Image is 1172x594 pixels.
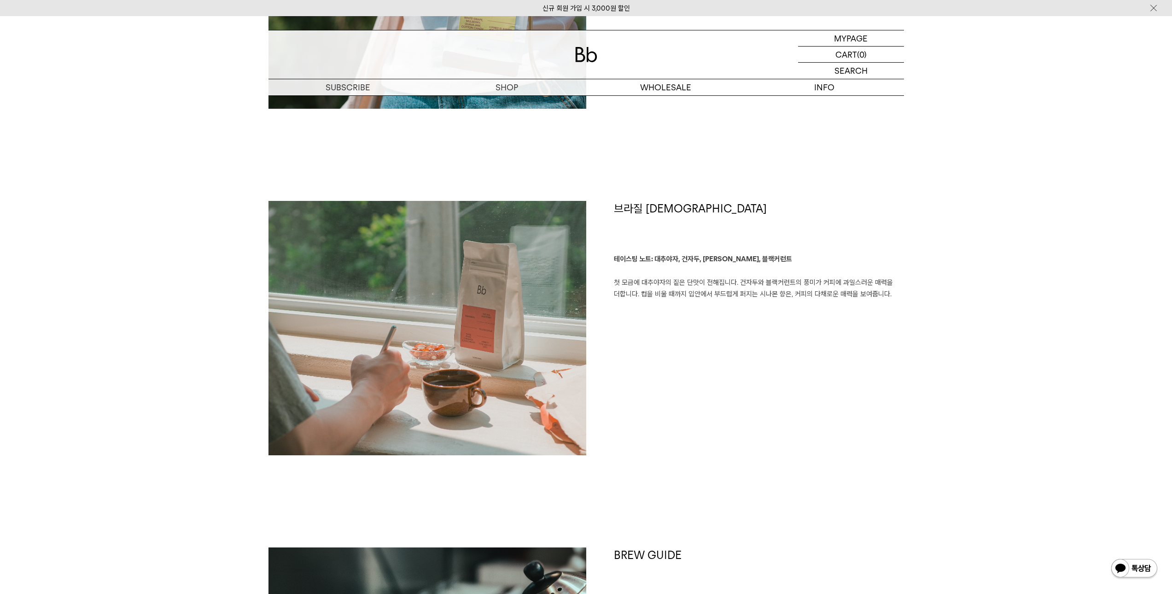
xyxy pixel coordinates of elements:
p: MYPAGE [834,30,868,46]
p: (0) [857,47,867,62]
p: CART [835,47,857,62]
a: CART (0) [798,47,904,63]
p: SEARCH [834,63,868,79]
p: WHOLESALE [586,79,745,95]
img: 카카오톡 채널 1:1 채팅 버튼 [1110,558,1158,580]
p: INFO [745,79,904,95]
img: 2e3ad162ec2d51aeafd5b7ef870e622e_103410.png [268,201,586,455]
h1: 브라질 [DEMOGRAPHIC_DATA] [614,201,904,253]
a: MYPAGE [798,30,904,47]
a: SHOP [427,79,586,95]
a: SUBSCRIBE [268,79,427,95]
b: 테이스팅 노트: 대추야자, 건자두, [PERSON_NAME], 블랙커런트 [614,255,792,263]
p: 첫 모금에 대추야자의 짙은 단맛이 전해집니다. 건자두와 블랙커런트의 풍미가 커피에 과일스러운 매력을 더합니다. 컵을 비울 때까지 입안에서 부드럽게 퍼지는 시나몬 향은, 커피의... [614,253,904,300]
a: 신규 회원 가입 시 3,000원 할인 [542,4,630,12]
img: 로고 [575,47,597,62]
